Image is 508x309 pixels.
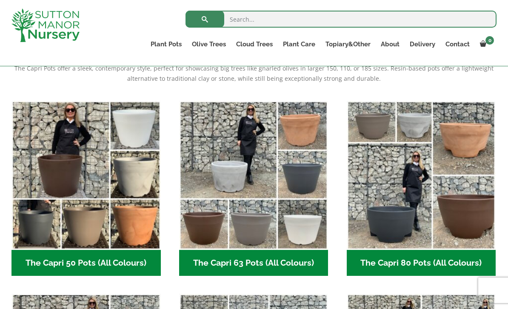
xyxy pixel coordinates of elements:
input: Search... [186,11,497,28]
img: The Capri 50 Pots (All Colours) [11,101,161,250]
h2: The Capri 50 Pots (All Colours) [11,250,161,276]
img: logo [11,9,80,42]
a: Plant Pots [146,38,187,50]
a: Contact [440,38,475,50]
a: Visit product category The Capri 63 Pots (All Colours) [179,101,328,276]
p: The Capri Pots offer a sleek, contemporary style, perfect for showcasing big trees like gnarled o... [11,63,497,84]
img: The Capri 80 Pots (All Colours) [347,101,496,250]
a: Delivery [405,38,440,50]
span: 0 [485,36,494,45]
img: The Capri 63 Pots (All Colours) [179,101,328,250]
a: Olive Trees [187,38,231,50]
a: About [376,38,405,50]
h2: The Capri 63 Pots (All Colours) [179,250,328,276]
a: Plant Care [278,38,320,50]
h2: The Capri 80 Pots (All Colours) [347,250,496,276]
a: Topiary&Other [320,38,376,50]
a: 0 [475,38,497,50]
a: Visit product category The Capri 80 Pots (All Colours) [347,101,496,276]
a: Visit product category The Capri 50 Pots (All Colours) [11,101,161,276]
a: Cloud Trees [231,38,278,50]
